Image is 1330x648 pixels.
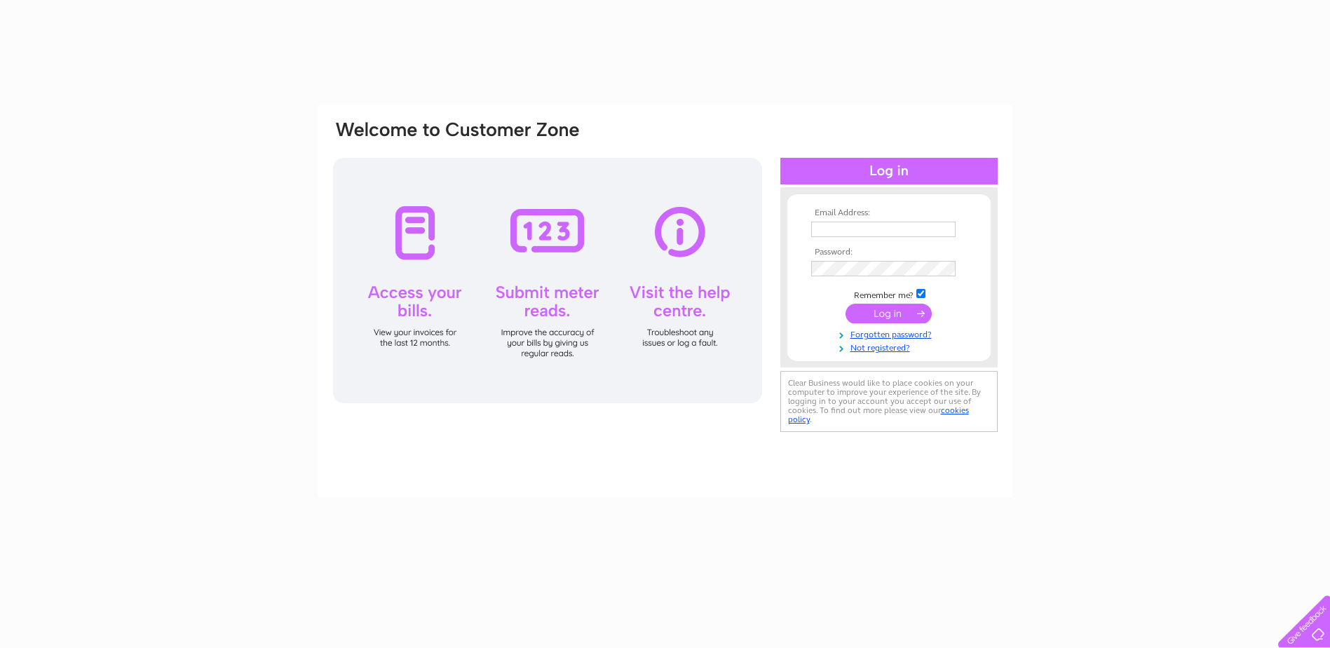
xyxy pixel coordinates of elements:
[780,371,998,432] div: Clear Business would like to place cookies on your computer to improve your experience of the sit...
[811,327,970,340] a: Forgotten password?
[808,287,970,301] td: Remember me?
[811,340,970,353] a: Not registered?
[808,248,970,257] th: Password:
[846,304,932,323] input: Submit
[808,208,970,218] th: Email Address:
[788,405,969,424] a: cookies policy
